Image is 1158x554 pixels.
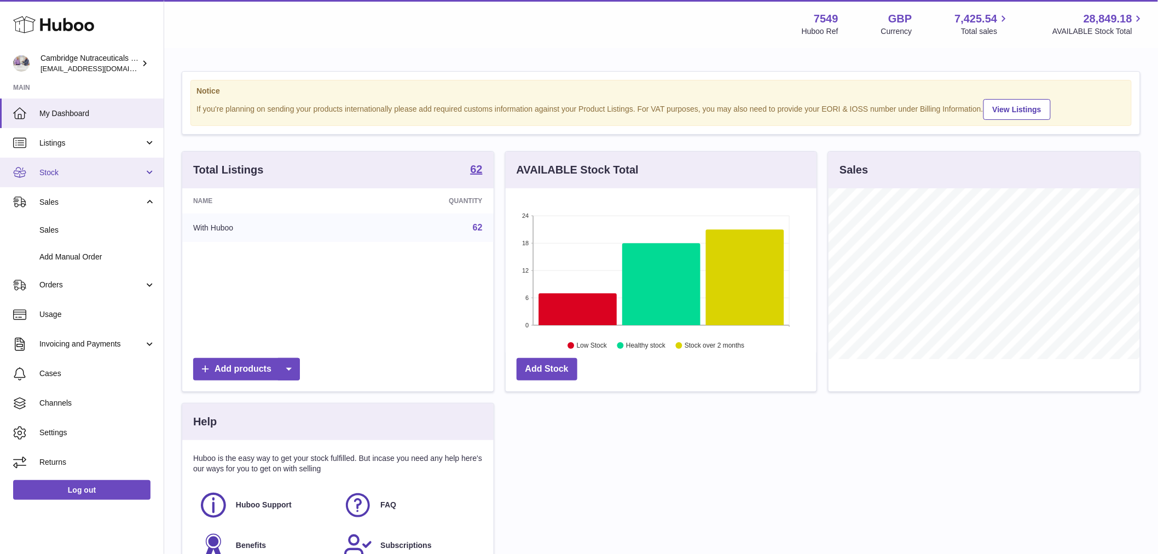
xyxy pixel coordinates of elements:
[1052,11,1145,37] a: 28,849.18 AVAILABLE Stock Total
[13,480,150,500] a: Log out
[685,342,744,350] text: Stock over 2 months
[40,53,139,74] div: Cambridge Nutraceuticals Ltd
[470,164,482,175] strong: 62
[983,99,1051,120] a: View Listings
[236,500,292,510] span: Huboo Support
[39,197,144,207] span: Sales
[193,414,217,429] h3: Help
[522,212,529,219] text: 24
[1084,11,1132,26] span: 28,849.18
[39,138,144,148] span: Listings
[346,188,494,213] th: Quantity
[470,164,482,177] a: 62
[193,358,300,380] a: Add products
[517,358,577,380] a: Add Stock
[39,428,155,438] span: Settings
[626,342,666,350] text: Healthy stock
[196,86,1126,96] strong: Notice
[517,163,639,177] h3: AVAILABLE Stock Total
[881,26,912,37] div: Currency
[525,322,529,328] text: 0
[39,168,144,178] span: Stock
[380,500,396,510] span: FAQ
[39,108,155,119] span: My Dashboard
[577,342,607,350] text: Low Stock
[39,339,144,349] span: Invoicing and Payments
[955,11,998,26] span: 7,425.54
[40,64,161,73] span: [EMAIL_ADDRESS][DOMAIN_NAME]
[955,11,1010,37] a: 7,425.54 Total sales
[182,213,346,242] td: With Huboo
[380,540,431,551] span: Subscriptions
[1052,26,1145,37] span: AVAILABLE Stock Total
[473,223,483,232] a: 62
[522,240,529,246] text: 18
[182,188,346,213] th: Name
[39,309,155,320] span: Usage
[39,280,144,290] span: Orders
[961,26,1010,37] span: Total sales
[39,252,155,262] span: Add Manual Order
[39,368,155,379] span: Cases
[236,540,266,551] span: Benefits
[525,295,529,301] text: 6
[193,163,264,177] h3: Total Listings
[802,26,838,37] div: Huboo Ref
[888,11,912,26] strong: GBP
[343,490,477,520] a: FAQ
[39,398,155,408] span: Channels
[39,457,155,468] span: Returns
[522,267,529,274] text: 12
[199,490,332,520] a: Huboo Support
[193,453,483,474] p: Huboo is the easy way to get your stock fulfilled. But incase you need any help here's our ways f...
[196,97,1126,120] div: If you're planning on sending your products internationally please add required customs informati...
[814,11,838,26] strong: 7549
[839,163,868,177] h3: Sales
[39,225,155,235] span: Sales
[13,55,30,72] img: qvc@camnutra.com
